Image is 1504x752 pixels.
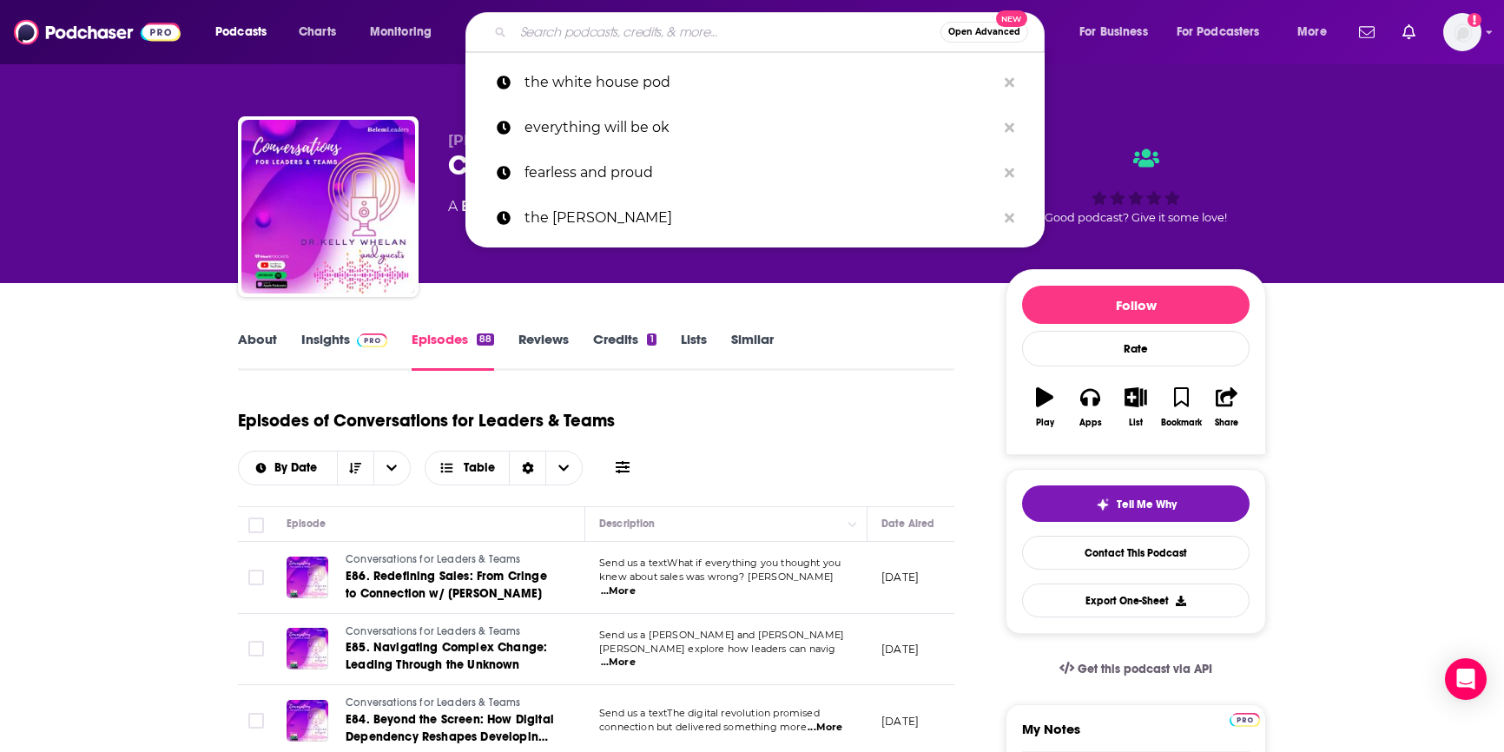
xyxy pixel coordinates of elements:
[465,60,1045,105] a: the white house pod
[346,553,521,565] span: Conversations for Leaders & Teams
[248,570,264,585] span: Toggle select row
[203,18,289,46] button: open menu
[358,18,454,46] button: open menu
[1078,662,1212,676] span: Get this podcast via API
[524,195,996,241] p: the janice dean
[996,10,1027,27] span: New
[599,571,834,583] span: knew about sales was wrong? [PERSON_NAME]
[482,12,1061,52] div: Search podcasts, credits, & more...
[518,331,569,371] a: Reviews
[1079,20,1148,44] span: For Business
[1395,17,1422,47] a: Show notifications dropdown
[448,132,857,148] span: [PERSON_NAME] [PERSON_NAME][GEOGRAPHIC_DATA]
[238,410,615,432] h1: Episodes of Conversations for Leaders & Teams
[370,20,432,44] span: Monitoring
[1230,713,1260,727] img: Podchaser Pro
[1022,536,1250,570] a: Contact This Podcast
[1022,286,1250,324] button: Follow
[373,452,410,485] button: open menu
[1006,132,1266,240] div: Good podcast? Give it some love!
[1079,418,1102,428] div: Apps
[346,625,521,637] span: Conversations for Leaders & Teams
[412,331,494,371] a: Episodes88
[1445,658,1487,700] div: Open Intercom Messenger
[513,18,940,46] input: Search podcasts, credits, & more...
[881,513,934,534] div: Date Aired
[1129,418,1143,428] div: List
[1096,498,1110,511] img: tell me why sparkle
[1036,418,1054,428] div: Play
[464,462,495,474] span: Table
[842,514,863,535] button: Column Actions
[1468,13,1481,27] svg: Add a profile image
[461,198,524,214] a: Business
[599,721,807,733] span: connection but delivered something more
[287,18,346,46] a: Charts
[593,331,656,371] a: Credits1
[601,584,636,598] span: ...More
[881,570,919,584] p: [DATE]
[238,331,277,371] a: About
[1022,485,1250,522] button: tell me why sparkleTell Me Why
[346,696,554,711] a: Conversations for Leaders & Teams
[599,513,655,534] div: Description
[509,452,545,485] div: Sort Direction
[274,462,323,474] span: By Date
[1113,376,1158,439] button: List
[239,462,337,474] button: open menu
[346,640,547,672] span: E85. Navigating Complex Change: Leading Through the Unknown
[346,711,554,746] a: E84. Beyond the Screen: How Digital Dependency Reshapes Developing Brains
[465,105,1045,150] a: everything will be ok
[1046,648,1226,690] a: Get this podcast via API
[1022,376,1067,439] button: Play
[346,569,547,601] span: E86. Redefining Sales: From Cringe to Connection w/ [PERSON_NAME]
[601,656,636,670] span: ...More
[524,60,996,105] p: the white house pod
[14,16,181,49] img: Podchaser - Follow, Share and Rate Podcasts
[1215,418,1238,428] div: Share
[465,150,1045,195] a: fearless and proud
[215,20,267,44] span: Podcasts
[731,331,774,371] a: Similar
[599,629,844,641] span: Send us a [PERSON_NAME] and [PERSON_NAME]
[599,707,820,719] span: Send us a textThe digital revolution promised
[346,639,554,674] a: E85. Navigating Complex Change: Leading Through the Unknown
[681,331,707,371] a: Lists
[1117,498,1177,511] span: Tell Me Why
[1022,721,1250,751] label: My Notes
[1022,584,1250,617] button: Export One-Sheet
[808,721,842,735] span: ...More
[299,20,336,44] span: Charts
[647,333,656,346] div: 1
[241,120,415,294] img: Conversations for Leaders & Teams
[1165,18,1285,46] button: open menu
[1443,13,1481,51] span: Logged in as BenLaurro
[465,195,1045,241] a: the [PERSON_NAME]
[448,196,781,217] div: A podcast
[948,28,1020,36] span: Open Advanced
[1285,18,1349,46] button: open menu
[940,22,1028,43] button: Open AdvancedNew
[425,451,584,485] button: Choose View
[599,557,841,569] span: Send us a textWhat if everything you thought you
[248,641,264,656] span: Toggle select row
[1297,20,1327,44] span: More
[1204,376,1250,439] button: Share
[477,333,494,346] div: 88
[238,451,411,485] h2: Choose List sort
[346,696,521,709] span: Conversations for Leaders & Teams
[248,713,264,729] span: Toggle select row
[881,714,919,729] p: [DATE]
[1352,17,1382,47] a: Show notifications dropdown
[1230,710,1260,727] a: Pro website
[346,552,554,568] a: Conversations for Leaders & Teams
[346,624,554,640] a: Conversations for Leaders & Teams
[1067,18,1170,46] button: open menu
[1045,211,1227,224] span: Good podcast? Give it some love!
[881,642,919,656] p: [DATE]
[1067,376,1112,439] button: Apps
[287,513,326,534] div: Episode
[599,643,835,655] span: [PERSON_NAME] explore how leaders can navig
